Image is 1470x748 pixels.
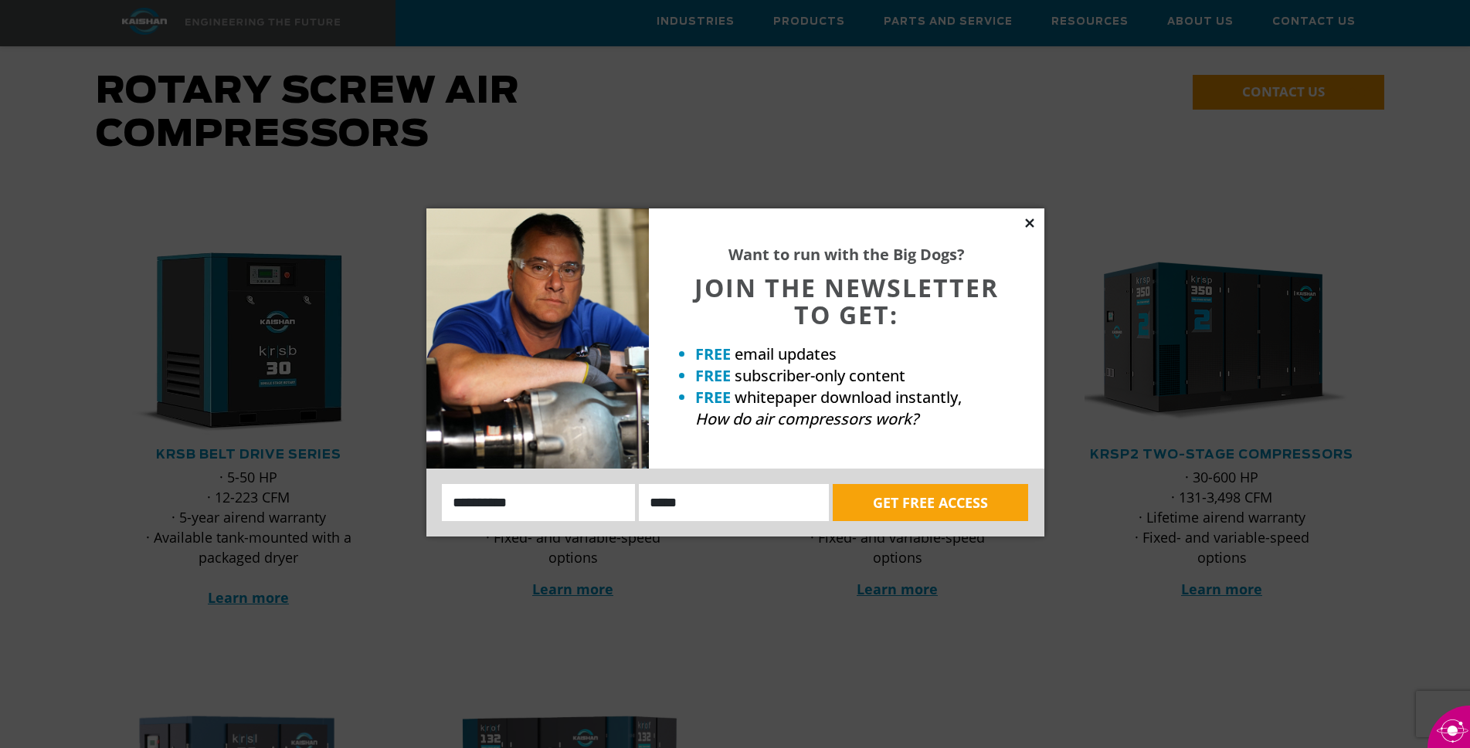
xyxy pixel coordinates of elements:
input: Email [639,484,829,521]
span: JOIN THE NEWSLETTER TO GET: [694,271,999,331]
input: Name: [442,484,636,521]
span: subscriber-only content [735,365,905,386]
span: email updates [735,344,837,364]
button: GET FREE ACCESS [833,484,1028,521]
span: whitepaper download instantly, [735,387,962,408]
em: How do air compressors work? [695,408,918,429]
button: Close [1023,216,1037,230]
strong: FREE [695,344,731,364]
strong: FREE [695,365,731,386]
strong: FREE [695,387,731,408]
strong: Want to run with the Big Dogs? [728,244,965,265]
